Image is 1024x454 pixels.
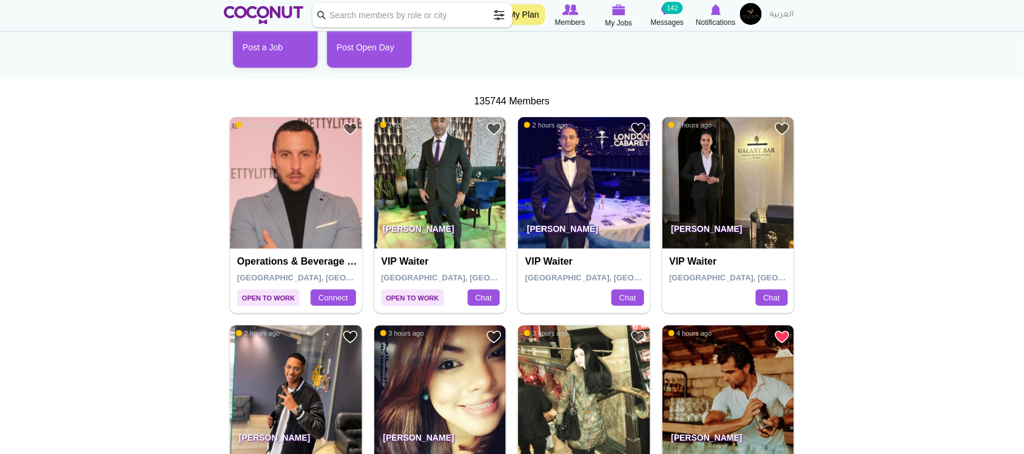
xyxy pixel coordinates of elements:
p: [PERSON_NAME] [518,215,650,249]
a: Remove from Favourites [775,330,790,345]
a: Add to Favourites [487,330,502,345]
span: Messages [651,16,684,29]
img: Notifications [711,4,721,15]
a: Notifications Notifications [692,3,740,29]
small: 142 [662,2,683,14]
a: العربية [764,3,800,27]
a: Add to Favourites [487,121,502,137]
img: Home [224,6,303,24]
a: Add to Favourites [631,121,646,137]
span: Members [555,16,585,29]
img: My Jobs [612,4,625,15]
a: My Plan [502,4,545,25]
span: [GEOGRAPHIC_DATA], [GEOGRAPHIC_DATA] [237,273,410,282]
a: Messages Messages 142 [643,3,692,29]
span: [GEOGRAPHIC_DATA], [GEOGRAPHIC_DATA] [382,273,554,282]
span: 2 hours ago [524,121,568,129]
img: Messages [661,4,673,15]
span: 1 hour ago [380,121,421,129]
a: Chat [468,290,500,307]
span: [GEOGRAPHIC_DATA], [GEOGRAPHIC_DATA] [670,273,843,282]
span: 2 hours ago [669,121,712,129]
span: 2 hours ago [236,329,280,337]
h4: VIP waiter [525,256,646,267]
h4: VIP waiter [670,256,790,267]
a: My Jobs My Jobs [595,3,643,29]
h4: Operations & Beverage Manager [237,256,358,267]
a: Chat [611,290,644,307]
p: [PERSON_NAME] [662,215,795,249]
a: Add to Favourites [775,121,790,137]
span: 3 hours ago [380,329,424,337]
span: 4 hours ago [669,329,712,337]
span: 3 hours ago [524,329,568,337]
span: Notifications [696,16,735,29]
span: Open to Work [237,290,300,306]
img: Browse Members [562,4,578,15]
div: 135744 Members [224,95,800,109]
a: Add to Favourites [343,330,358,345]
a: Add to Favourites [631,330,646,345]
span: [GEOGRAPHIC_DATA], [GEOGRAPHIC_DATA] [525,273,698,282]
a: Connect [311,290,355,307]
a: Browse Members Members [546,3,595,29]
span: My Jobs [605,17,633,29]
span: 31 min ago [236,121,277,129]
h4: VIP waiter [382,256,502,267]
p: [PERSON_NAME] [374,215,507,249]
a: Add to Favourites [343,121,358,137]
a: Chat [756,290,788,307]
input: Search members by role or city [312,3,513,27]
span: Open to Work [382,290,444,306]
